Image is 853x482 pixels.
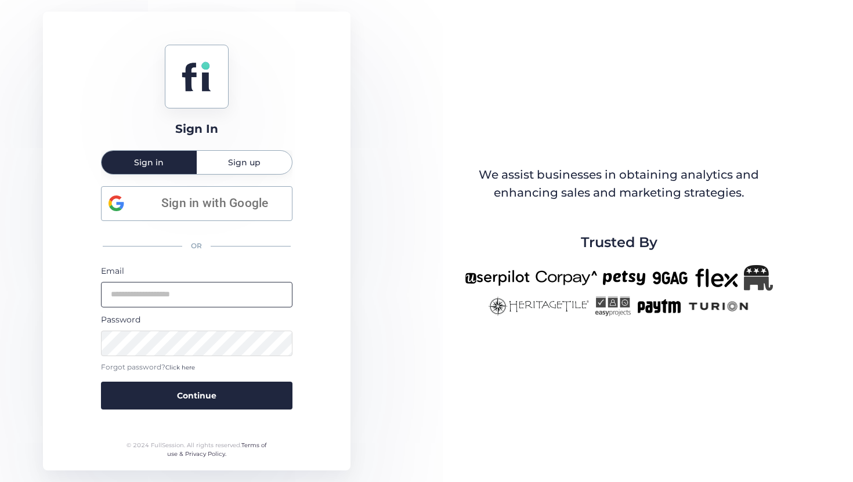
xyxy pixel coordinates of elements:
button: Continue [101,382,292,409]
span: Trusted By [581,231,657,253]
div: © 2024 FullSession. All rights reserved. [121,441,272,459]
img: userpilot-new.png [465,265,530,291]
span: Sign in with Google [145,194,285,213]
img: petsy-new.png [603,265,645,291]
img: turion-new.png [687,296,750,316]
div: Email [101,264,292,277]
img: easyprojects-new.png [595,296,631,316]
img: corpay-new.png [536,265,597,291]
span: Sign in [134,158,164,166]
img: paytm-new.png [637,296,681,316]
div: Forgot password? [101,362,292,373]
span: Sign up [228,158,261,166]
div: OR [101,234,292,259]
span: Continue [177,389,216,402]
img: 9gag-new.png [651,265,689,291]
img: flex-new.png [695,265,738,291]
div: Password [101,313,292,326]
span: Click here [165,364,195,371]
img: heritagetile-new.png [488,296,589,316]
div: Sign In [175,120,218,138]
div: We assist businesses in obtaining analytics and enhancing sales and marketing strategies. [466,166,772,202]
img: Republicanlogo-bw.png [744,265,773,291]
